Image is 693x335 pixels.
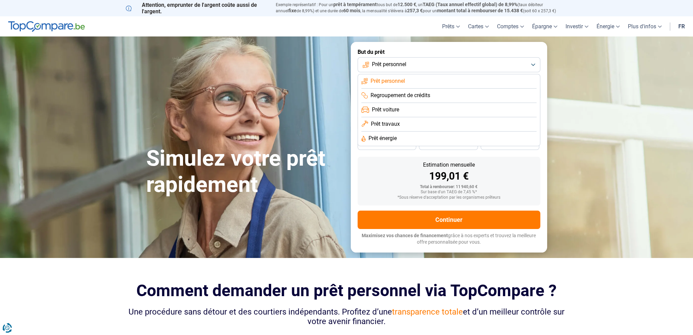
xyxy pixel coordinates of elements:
div: *Sous réserve d'acceptation par les organismes prêteurs [363,195,535,200]
h1: Simulez votre prêt rapidement [146,146,343,198]
a: Investir [561,16,592,36]
div: 199,01 € [363,171,535,181]
div: Sur base d'un TAEG de 7,45 %* [363,190,535,195]
span: 257,3 € [407,8,423,13]
a: Comptes [493,16,528,36]
span: 30 mois [441,143,456,147]
a: Énergie [592,16,624,36]
a: Cartes [464,16,493,36]
div: Total à rembourser: 11 940,60 € [363,185,535,189]
span: 24 mois [502,143,517,147]
span: 36 mois [379,143,394,147]
span: Maximisez vos chances de financement [362,233,448,238]
span: 12.500 € [397,2,416,7]
img: TopCompare [8,21,85,32]
p: Exemple représentatif : Pour un tous but de , un (taux débiteur annuel de 8,99%) et une durée de ... [276,2,568,14]
span: Prêt voiture [372,106,399,113]
span: transparence totale [392,307,463,317]
span: prêt à tempérament [333,2,377,7]
span: Regroupement de crédits [371,92,430,99]
span: montant total à rembourser de 15.438 € [437,8,523,13]
span: fixe [288,8,297,13]
a: fr [674,16,689,36]
a: Prêts [438,16,464,36]
span: Prêt énergie [368,135,397,142]
span: Prêt personnel [371,77,405,85]
a: Plus d'infos [624,16,666,36]
p: grâce à nos experts et trouvez la meilleure offre personnalisée pour vous. [358,232,540,246]
button: Prêt personnel [358,57,540,72]
span: TAEG (Taux annuel effectif global) de 8,99% [423,2,517,7]
a: Épargne [528,16,561,36]
h2: Comment demander un prêt personnel via TopCompare ? [126,281,568,300]
div: Une procédure sans détour et des courtiers indépendants. Profitez d’une et d’un meilleur contrôle... [126,307,568,327]
span: Prêt travaux [371,120,400,128]
span: 60 mois [343,8,360,13]
label: But du prêt [358,49,540,55]
button: Continuer [358,211,540,229]
span: Prêt personnel [372,61,406,68]
div: Estimation mensuelle [363,162,535,168]
p: Attention, emprunter de l'argent coûte aussi de l'argent. [126,2,268,15]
